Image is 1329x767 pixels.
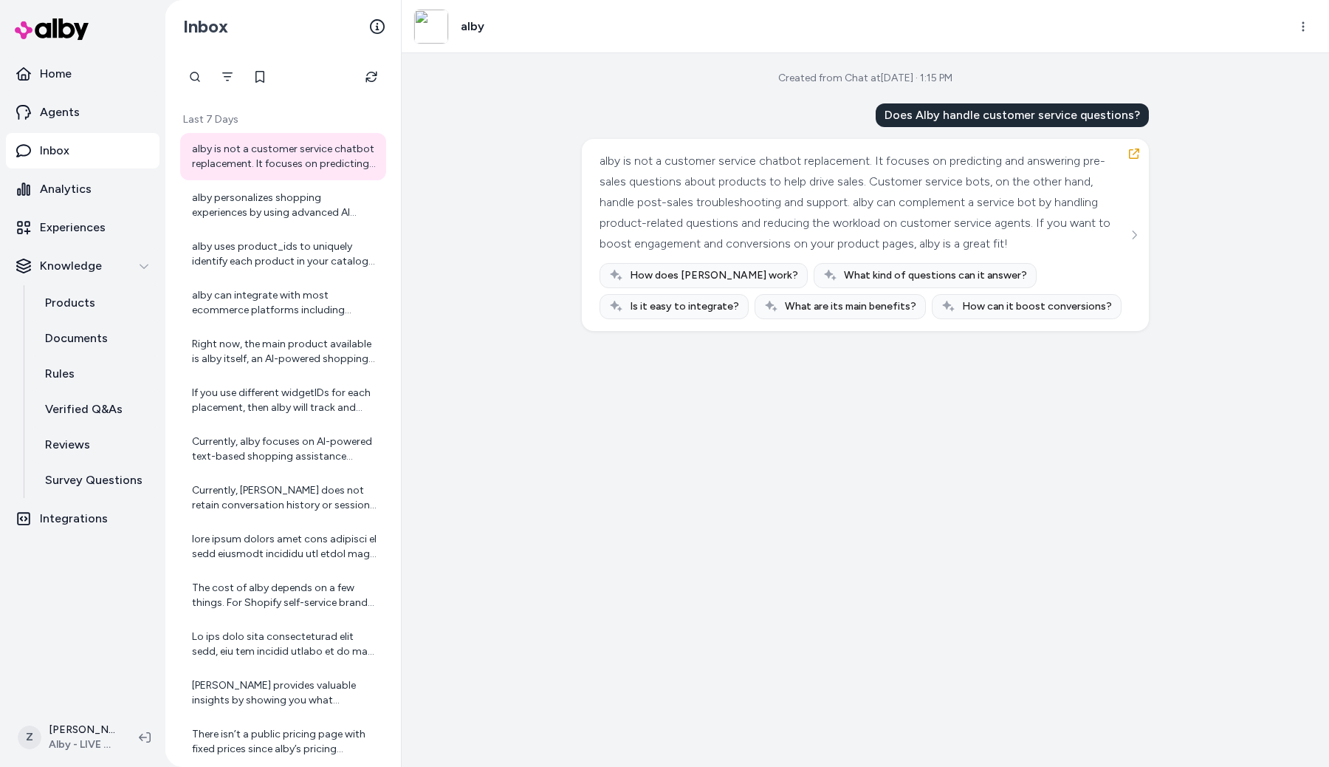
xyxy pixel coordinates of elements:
button: Filter [213,62,242,92]
div: The cost of alby depends on a few things. For Shopify self-service brands, pricing is based on As... [192,581,377,610]
p: Last 7 Days [180,112,386,127]
a: Lo ips dolo sita consecteturad elit sedd, eiu tem incidid utlabo et do mag aliq enima mini ven qu... [180,621,386,668]
p: Experiences [40,219,106,236]
p: Products [45,294,95,312]
a: Currently, [PERSON_NAME] does not retain conversation history or session data across products for... [180,474,386,522]
a: The cost of alby depends on a few things. For Shopify self-service brands, pricing is based on As... [180,572,386,619]
span: What kind of questions can it answer? [844,268,1027,283]
div: Lo ips dolo sita consecteturad elit sedd, eiu tem incidid utlabo et do mag aliq enima mini ven qu... [192,630,377,659]
a: [PERSON_NAME] provides valuable insights by showing you what questions your customers are asking.... [180,669,386,717]
button: Z[PERSON_NAME]Alby - LIVE on [DOMAIN_NAME] [9,714,127,761]
a: Agents [6,95,159,130]
div: Created from Chat at [DATE] · 1:15 PM [778,71,952,86]
div: Currently, [PERSON_NAME] does not retain conversation history or session data across products for... [192,483,377,513]
a: alby personalizes shopping experiences by using advanced AI technology to understand and predict ... [180,182,386,229]
a: Experiences [6,210,159,245]
span: How does [PERSON_NAME] work? [630,268,798,283]
div: alby can integrate with most ecommerce platforms including custom platforms. So yes, it can work ... [192,288,377,318]
img: alby.com [414,10,448,44]
a: alby uses product_ids to uniquely identify each product in your catalog so it can deliver accurat... [180,231,386,278]
div: Currently, alby focuses on AI-powered text-based shopping assistance directly on product pages. V... [192,434,377,464]
a: Inbox [6,133,159,168]
span: Is it easy to integrate? [630,299,739,314]
div: If you use different widgetIDs for each placement, then alby will track and report on each widget... [192,386,377,415]
a: alby is not a customer service chatbot replacement. It focuses on predicting and answering pre-sa... [180,133,386,180]
a: Home [6,56,159,92]
p: Integrations [40,510,108,528]
a: alby can integrate with most ecommerce platforms including custom platforms. So yes, it can work ... [180,279,386,327]
a: Documents [30,321,159,356]
a: Survey Questions [30,463,159,498]
span: Alby - LIVE on [DOMAIN_NAME] [49,737,115,752]
a: Currently, alby focuses on AI-powered text-based shopping assistance directly on product pages. V... [180,426,386,473]
div: alby is not a customer service chatbot replacement. It focuses on predicting and answering pre-sa... [192,142,377,171]
p: Home [40,65,72,83]
a: Reviews [30,427,159,463]
p: Documents [45,330,108,347]
a: There isn’t a public pricing page with fixed prices since alby’s pricing depends on your site’s m... [180,718,386,766]
p: Knowledge [40,257,102,275]
div: alby personalizes shopping experiences by using advanced AI technology to understand and predict ... [192,191,377,220]
div: alby uses product_ids to uniquely identify each product in your catalog so it can deliver accurat... [192,239,377,269]
a: Right now, the main product available is alby itself, an AI-powered shopping assistant designed t... [180,328,386,375]
h3: alby [461,18,484,35]
div: alby is not a customer service chatbot replacement. It focuses on predicting and answering pre-sa... [600,151,1127,254]
a: lore ipsum dolors amet cons adipisci el sedd eiusmodt incididu utl etdol magn aliqu: - EN Adminim... [180,523,386,570]
button: See more [1125,226,1143,244]
p: Survey Questions [45,471,142,489]
p: Inbox [40,142,69,160]
span: What are its main benefits? [785,299,916,314]
a: Products [30,285,159,321]
span: Z [18,726,41,749]
a: Rules [30,356,159,392]
p: Agents [40,103,80,121]
p: [PERSON_NAME] [49,723,115,737]
p: Rules [45,365,75,383]
a: Verified Q&As [30,392,159,427]
p: Analytics [40,180,92,198]
div: Right now, the main product available is alby itself, an AI-powered shopping assistant designed t... [192,337,377,367]
div: lore ipsum dolors amet cons adipisci el sedd eiusmodt incididu utl etdol magn aliqu: - EN Adminim... [192,532,377,562]
div: Does Alby handle customer service questions? [876,103,1149,127]
p: Reviews [45,436,90,454]
button: Refresh [357,62,386,92]
a: Integrations [6,501,159,536]
p: Verified Q&As [45,400,123,418]
div: There isn’t a public pricing page with fixed prices since alby’s pricing depends on your site’s m... [192,727,377,757]
span: How can it boost conversions? [962,299,1112,314]
div: [PERSON_NAME] provides valuable insights by showing you what questions your customers are asking.... [192,678,377,708]
a: Analytics [6,171,159,207]
h2: Inbox [183,16,228,38]
a: If you use different widgetIDs for each placement, then alby will track and report on each widget... [180,377,386,424]
img: alby Logo [15,18,89,40]
button: Knowledge [6,248,159,284]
